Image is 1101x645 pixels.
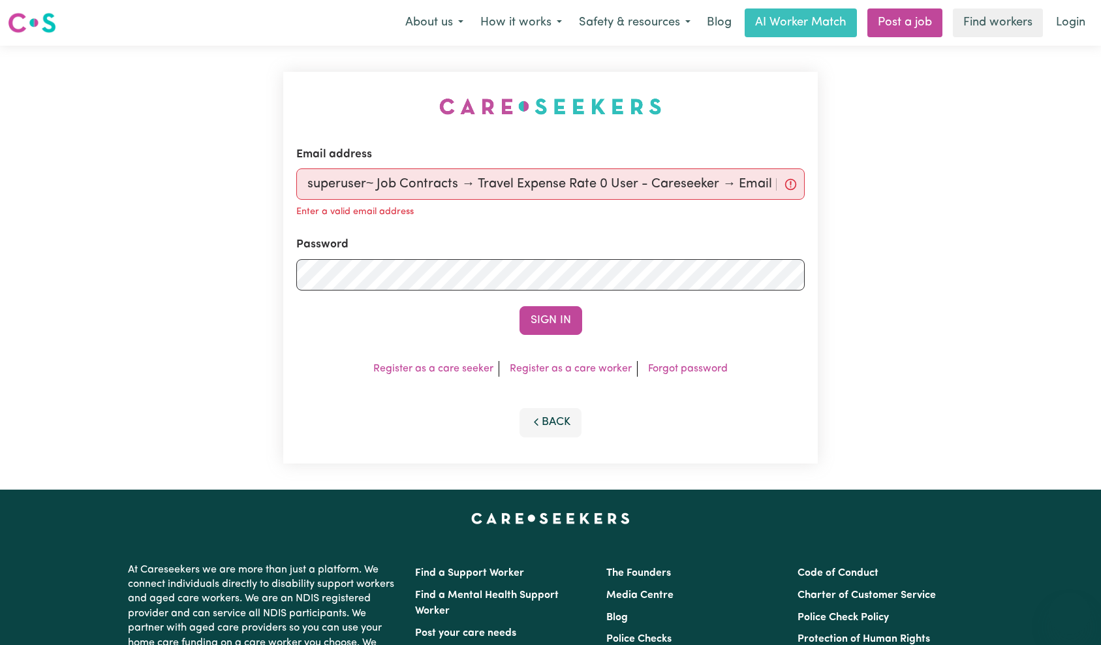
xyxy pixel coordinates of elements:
[415,628,516,638] a: Post your care needs
[472,9,570,37] button: How it works
[1049,593,1091,635] iframe: Button to launch messaging window
[8,11,56,35] img: Careseekers logo
[867,8,942,37] a: Post a job
[648,364,728,374] a: Forgot password
[415,590,559,616] a: Find a Mental Health Support Worker
[8,8,56,38] a: Careseekers logo
[570,9,699,37] button: Safety & resources
[606,568,671,578] a: The Founders
[798,612,889,623] a: Police Check Policy
[606,590,674,601] a: Media Centre
[519,306,582,335] button: Sign In
[510,364,632,374] a: Register as a care worker
[699,8,739,37] a: Blog
[415,568,524,578] a: Find a Support Worker
[296,236,349,253] label: Password
[471,513,630,524] a: Careseekers home page
[519,408,582,437] button: Back
[798,590,936,601] a: Charter of Customer Service
[1048,8,1093,37] a: Login
[745,8,857,37] a: AI Worker Match
[798,568,878,578] a: Code of Conduct
[798,634,930,644] a: Protection of Human Rights
[953,8,1043,37] a: Find workers
[606,634,672,644] a: Police Checks
[373,364,493,374] a: Register as a care seeker
[606,612,628,623] a: Blog
[296,168,805,200] input: Email address
[296,146,372,163] label: Email address
[397,9,472,37] button: About us
[296,205,414,219] p: Enter a valid email address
